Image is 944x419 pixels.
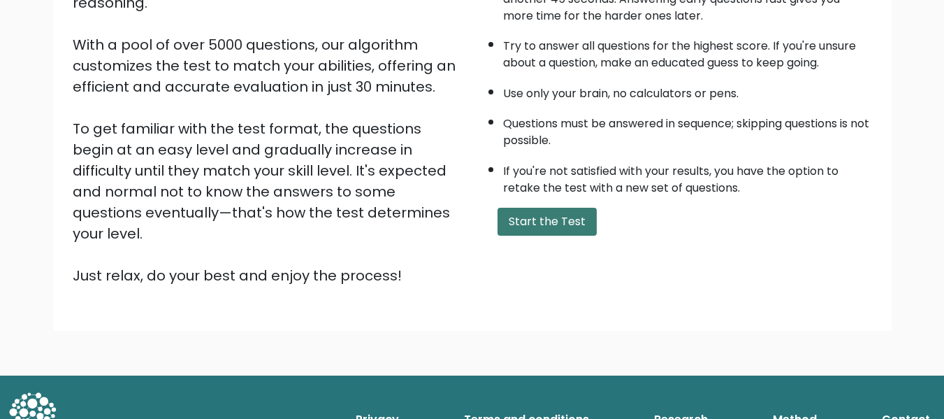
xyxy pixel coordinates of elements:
[503,156,872,197] li: If you're not satisfied with your results, you have the option to retake the test with a new set ...
[503,108,872,149] li: Questions must be answered in sequence; skipping questions is not possible.
[503,78,872,102] li: Use only your brain, no calculators or pens.
[498,208,597,236] button: Start the Test
[503,31,872,71] li: Try to answer all questions for the highest score. If you're unsure about a question, make an edu...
